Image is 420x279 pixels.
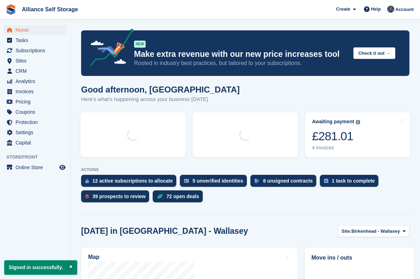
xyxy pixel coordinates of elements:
h2: [DATE] in [GEOGRAPHIC_DATA] - Wallasey [81,226,248,236]
div: 72 open deals [166,194,199,199]
span: CRM [16,66,58,76]
p: ACTIONS [81,167,409,172]
h1: Good afternoon, [GEOGRAPHIC_DATA] [81,85,240,94]
div: £281.01 [312,129,360,143]
a: menu [4,127,67,137]
a: 72 open deals [153,190,206,206]
a: 12 active subscriptions to allocate [81,175,180,190]
div: 4 invoices [312,145,360,151]
img: prospect-51fa495bee0391a8d652442698ab0144808aea92771e9ea1ae160a38d050c398.svg [85,194,89,198]
button: Check it out → [353,47,395,59]
button: Site: Birkenhead - Wallasey [338,225,409,237]
img: verify_identity-adf6edd0f0f0b5bbfe63781bf79b02c33cf7c696d77639b501bdc392416b5a36.svg [184,179,189,183]
a: menu [4,35,67,45]
img: deal-1b604bf984904fb50ccaf53a9ad4b4a5d6e5aea283cecdc64d6e3604feb123c2.svg [157,194,163,199]
span: Account [395,6,414,13]
a: 8 unsigned contracts [250,175,320,190]
a: Awaiting payment £281.01 4 invoices [305,112,410,157]
a: menu [4,56,67,66]
div: Awaiting payment [312,119,354,125]
img: contract_signature_icon-13c848040528278c33f63329250d36e43548de30e8caae1d1a13099fd9432cc5.svg [255,179,260,183]
h2: Move ins / outs [311,254,407,262]
a: 39 prospects to review [81,190,153,206]
span: Online Store [16,162,58,172]
a: Alliance Self Storage [19,4,81,15]
img: Romilly Norton [387,6,394,13]
span: Analytics [16,76,58,86]
p: Make extra revenue with our new price increases tool [134,49,348,59]
img: price-adjustments-announcement-icon-8257ccfd72463d97f412b2fc003d46551f7dbcb40ab6d574587a9cd5c0d94... [84,29,134,69]
a: menu [4,25,67,35]
h2: Map [88,254,99,260]
img: task-75834270c22a3079a89374b754ae025e5fb1db73e45f91037f5363f120a921f8.svg [324,179,328,183]
span: Home [16,25,58,35]
a: menu [4,66,67,76]
a: 5 unverified identities [180,175,250,190]
span: Settings [16,127,58,137]
img: active_subscription_to_allocate_icon-d502201f5373d7db506a760aba3b589e785aa758c864c3986d89f69b8ff3... [85,179,89,183]
p: Here's what's happening across your business [DATE] [81,95,240,103]
span: Pricing [16,97,58,107]
a: 1 task to complete [320,175,382,190]
div: NEW [134,41,146,48]
span: Protection [16,117,58,127]
a: menu [4,97,67,107]
div: 39 prospects to review [92,194,146,199]
img: icon-info-grey-7440780725fd019a000dd9b08b2336e03edf1995a4989e88bcd33f0948082b44.svg [356,120,360,124]
a: Preview store [58,163,67,172]
a: menu [4,76,67,86]
span: Site: [342,228,352,235]
span: Sites [16,56,58,66]
a: menu [4,117,67,127]
img: stora-icon-8386f47178a22dfd0bd8f6a31ec36ba5ce8667c1dd55bd0f319d3a0aa187defe.svg [6,4,16,15]
div: 5 unverified identities [193,178,243,184]
span: Help [371,6,381,13]
span: Create [336,6,350,13]
div: 8 unsigned contracts [263,178,313,184]
span: Coupons [16,107,58,117]
div: 12 active subscriptions to allocate [92,178,173,184]
span: Subscriptions [16,46,58,55]
span: Invoices [16,87,58,96]
div: 1 task to complete [332,178,375,184]
span: Capital [16,138,58,148]
a: menu [4,46,67,55]
span: Storefront [6,154,70,161]
a: menu [4,138,67,148]
a: menu [4,107,67,117]
a: menu [4,87,67,96]
p: Rooted in industry best practices, but tailored to your subscriptions. [134,59,348,67]
span: Tasks [16,35,58,45]
p: Signed in successfully. [4,260,77,275]
a: menu [4,162,67,172]
span: Birkenhead - Wallasey [352,228,400,235]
